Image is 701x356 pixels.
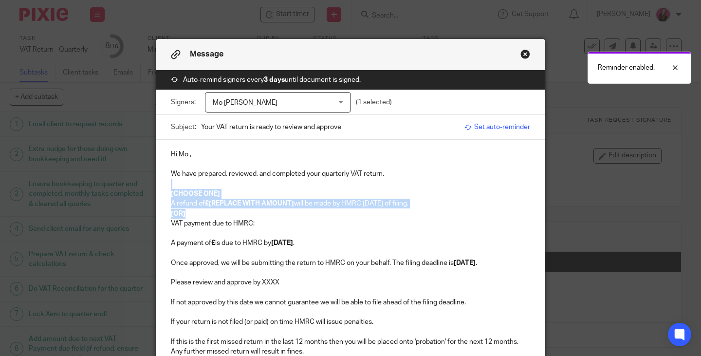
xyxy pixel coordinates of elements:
[264,76,285,83] strong: 3 days
[171,122,196,132] label: Subject:
[454,260,476,266] strong: [DATE]
[464,122,530,132] span: Set auto-reminder
[205,200,294,207] strong: £[REPLACE WITH AMOUNT]
[171,97,200,107] label: Signers:
[171,219,530,228] p: VAT payment due to HMRC:
[211,240,215,246] strong: £
[356,97,392,107] p: (1 selected)
[171,199,530,208] p: A refund of will be made by HMRC [DATE] of filing.
[271,240,293,246] strong: [DATE]
[171,258,530,268] p: Once approved, we will be submitting the return to HMRC on your behalf. The filing deadline is .
[171,169,530,179] p: We have prepared, reviewed, and completed your quarterly VAT return.
[183,75,361,85] span: Auto-remind signers every until document is signed.
[171,298,530,307] p: If not approved by this date we cannot guarantee we will be able to file ahead of the filing dead...
[598,63,655,73] p: Reminder enabled.
[171,190,220,197] strong: [CHOOSE ONE]
[171,210,185,217] strong: [OR]
[171,317,530,327] p: If your return is not filed (or paid) on time HMRC will issue penalties.
[213,99,277,106] span: Mo [PERSON_NAME]
[171,278,530,287] p: Please review and approve by XXXX
[171,238,530,248] p: A payment of is due to HMRC by .
[171,150,530,159] p: Hi Mo ,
